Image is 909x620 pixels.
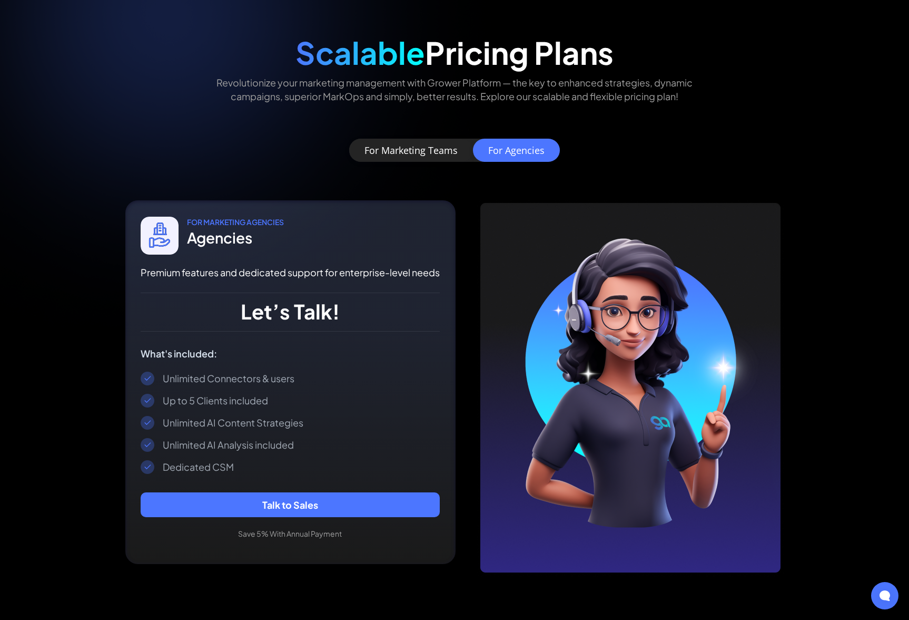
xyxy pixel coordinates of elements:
div: Agencies [187,227,284,248]
a: Talk to Sales [141,492,440,517]
span: Scalable [295,33,425,72]
div: For Agencies [488,145,545,156]
p: Premium features and dedicated support for enterprise-level needs [141,265,440,279]
div: Pricing Plans [295,34,614,71]
div: Unlimited AI Content Strategies [163,416,303,429]
div: Dedicated CSM [163,461,234,473]
div: Save 5% With Annual Payment [141,529,440,538]
div: for MARKETING AGENCIES [187,217,284,227]
div: For Marketing Teams [364,145,458,156]
p: Revolutionize your marketing management with Grower Platform — the key to enhanced strategies, dy... [199,76,710,102]
div: Up to 5 Clients included [163,394,268,407]
div: What's included: [141,348,440,359]
div: Let’s Talk! [141,305,440,318]
div: Unlimited AI Analysis included [163,439,294,451]
div: Unlimited Connectors & users [163,372,294,385]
